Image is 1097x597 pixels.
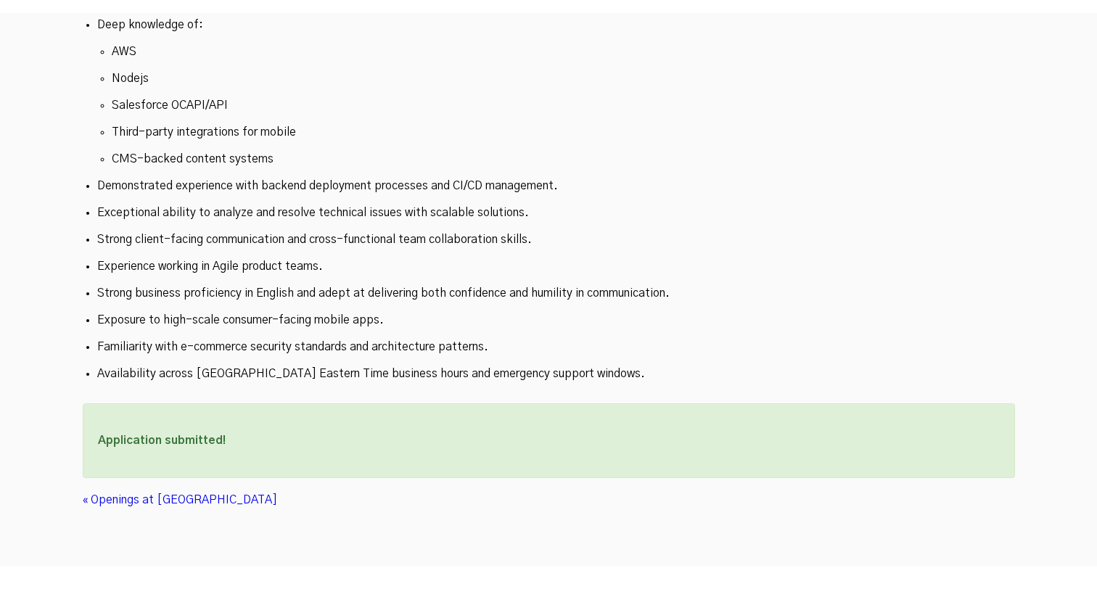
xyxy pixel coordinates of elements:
[97,259,1001,274] p: Experience working in Agile product teams.
[112,125,986,140] p: Third-party integrations for mobile
[98,435,226,446] strong: Application submitted!
[97,286,1001,301] p: Strong business proficiency in English and adept at delivering both confidence and humility in co...
[97,17,1001,33] p: Deep knowledge of:
[97,313,1001,328] p: Exposure to high-scale consumer-facing mobile apps.
[97,232,1001,247] p: Strong client-facing communication and cross-functional team collaboration skills.
[112,98,986,113] p: Salesforce OCAPI/API
[97,339,1001,355] p: Familiarity with e-commerce security standards and architecture patterns.
[112,44,986,59] p: AWS
[97,205,1001,221] p: Exceptional ability to analyze and resolve technical issues with scalable solutions.
[112,152,986,167] p: CMS-backed content systems
[97,178,1001,194] p: Demonstrated experience with backend deployment processes and CI/CD management.
[112,71,986,86] p: Nodejs
[83,494,277,506] a: « Openings at [GEOGRAPHIC_DATA]
[97,366,1001,382] p: Availability across [GEOGRAPHIC_DATA] Eastern Time business hours and emergency support windows.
